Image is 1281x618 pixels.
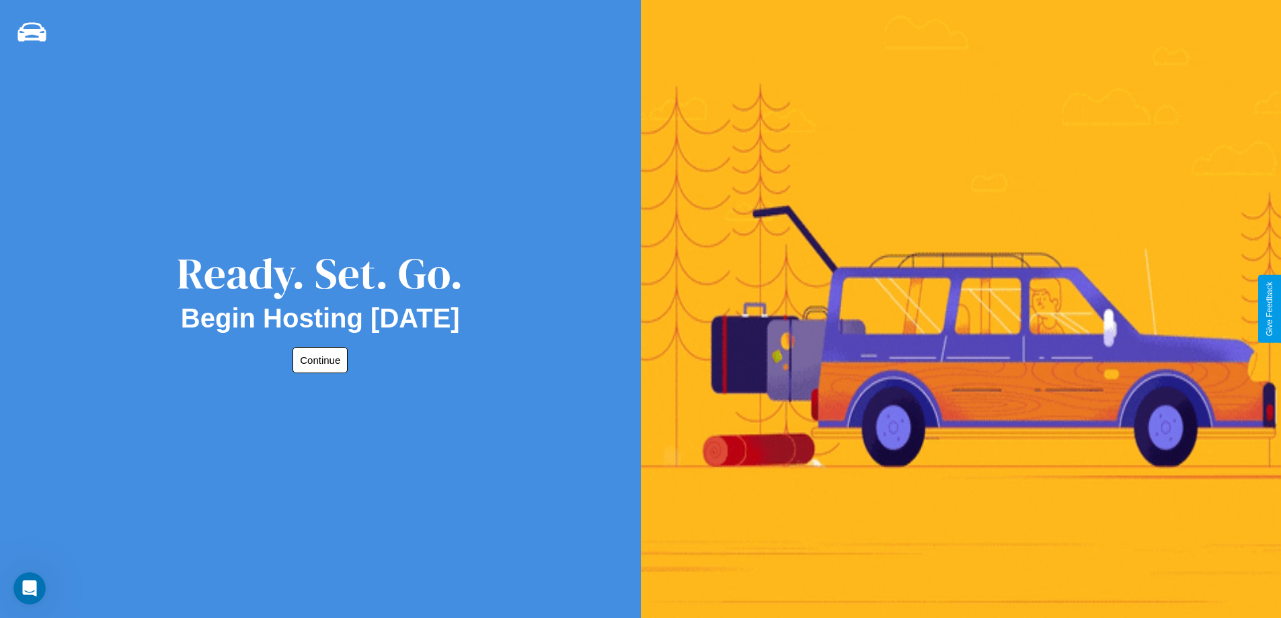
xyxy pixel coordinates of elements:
iframe: Intercom live chat [13,572,46,605]
div: Give Feedback [1265,282,1274,336]
div: Ready. Set. Go. [177,243,463,303]
button: Continue [293,347,348,373]
h2: Begin Hosting [DATE] [181,303,460,334]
